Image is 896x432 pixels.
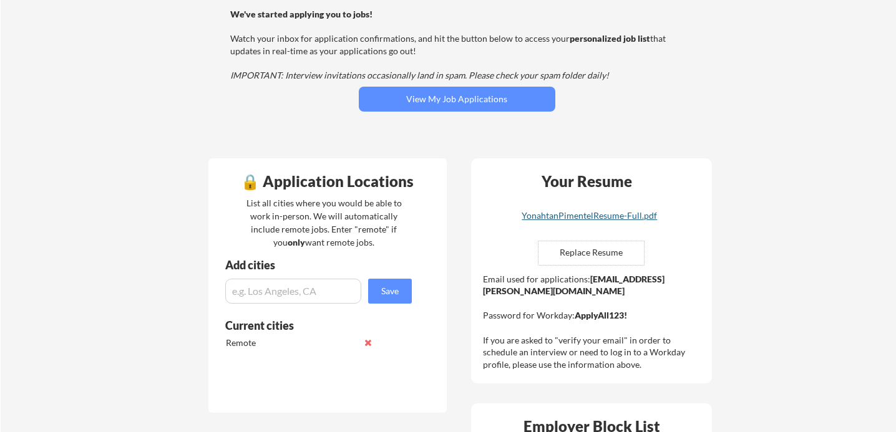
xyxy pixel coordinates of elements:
div: Email used for applications: Password for Workday: If you are asked to "verify your email" in ord... [483,273,703,371]
div: Your Resume [525,174,649,189]
strong: ApplyAll123! [575,310,627,320]
div: Watch your inbox for application confirmations, and hit the button below to access your that upda... [230,8,680,82]
button: View My Job Applications [359,87,555,112]
strong: personalized job list [570,33,650,44]
input: e.g. Los Angeles, CA [225,279,361,304]
div: Remote [226,337,358,349]
strong: only [288,237,305,247]
em: IMPORTANT: Interview invitations occasionally land in spam. Please check your spam folder daily! [230,70,609,80]
div: YonahtanPimentelResume-Full.pdf [515,211,664,220]
a: YonahtanPimentelResume-Full.pdf [515,211,664,231]
button: Save [368,279,412,304]
div: 🔒 Application Locations [212,174,444,189]
div: Current cities [225,320,398,331]
div: List all cities where you would be able to work in-person. We will automatically include remote j... [238,196,410,249]
strong: We've started applying you to jobs! [230,9,373,19]
div: Add cities [225,259,415,271]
